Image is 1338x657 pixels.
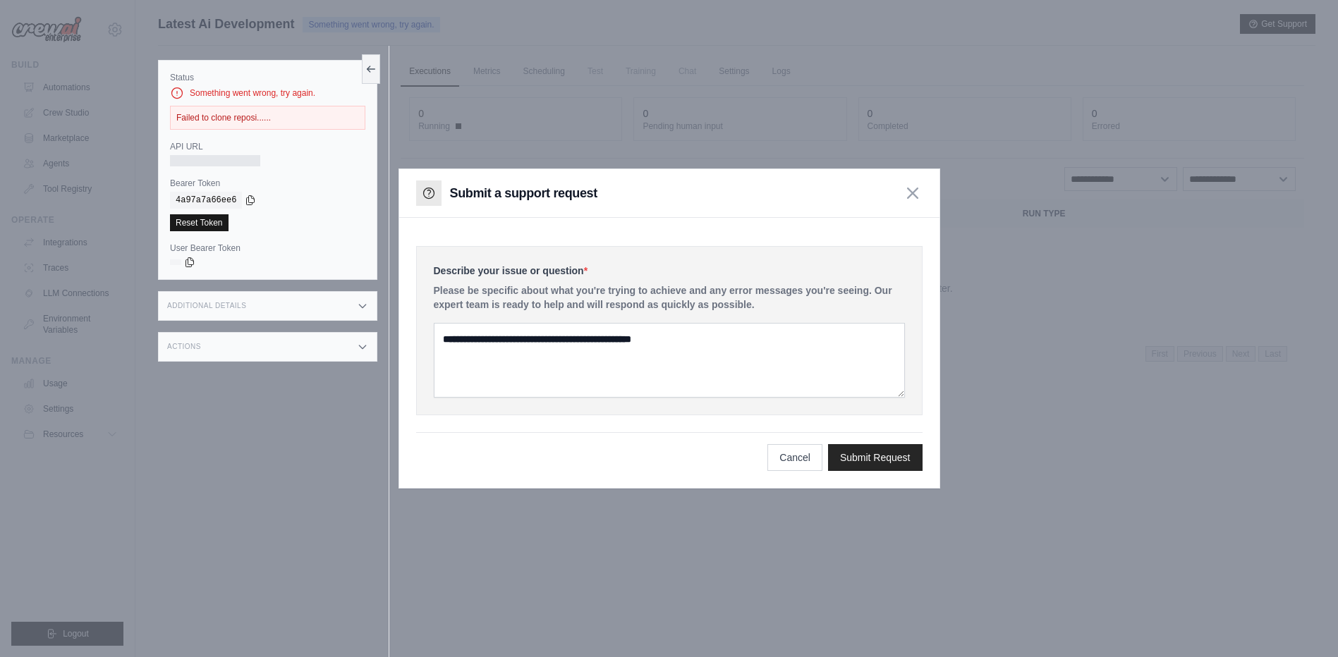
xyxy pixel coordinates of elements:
[170,242,365,254] label: User Bearer Token
[434,283,905,312] p: Please be specific about what you're trying to achieve and any error messages you're seeing. Our ...
[828,444,923,471] button: Submit Request
[170,214,229,231] a: Reset Token
[170,72,365,83] label: Status
[170,178,365,189] label: Bearer Token
[167,302,246,310] h3: Additional Details
[450,183,597,203] h3: Submit a support request
[434,264,905,278] label: Describe your issue or question
[170,192,242,209] code: 4a97a7a66ee6
[167,343,201,351] h3: Actions
[170,86,365,100] div: Something went wrong, try again.
[170,106,365,130] div: Failed to clone reposi......
[767,444,822,471] button: Cancel
[170,141,365,152] label: API URL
